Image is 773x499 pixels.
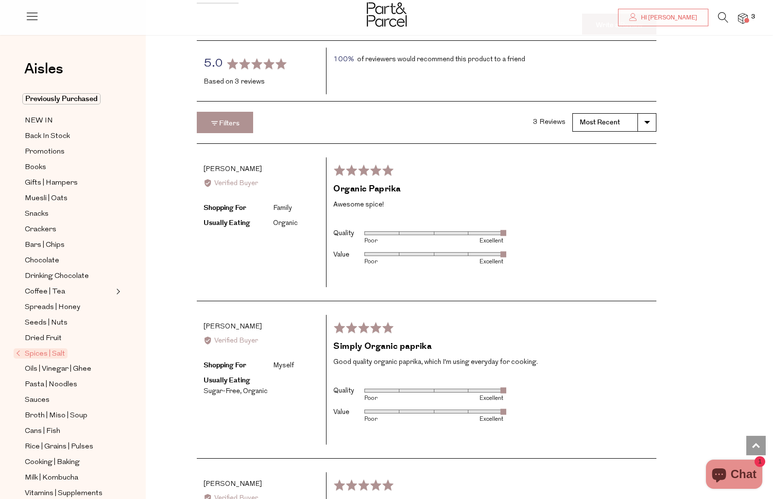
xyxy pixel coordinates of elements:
[25,193,68,205] span: Muesli | Oats
[204,360,272,371] div: Shopping For
[204,178,319,189] div: Verified Buyer
[333,382,364,403] th: Quality
[25,286,113,298] a: Coffee | Tea
[25,146,113,158] a: Promotions
[25,379,113,391] a: Pasta | Noodles
[703,460,765,491] inbox-online-store-chat: Shopify online store chat
[25,93,113,105] a: Previously Purchased
[25,363,91,375] span: Oils | Vinegar | Ghee
[25,239,113,251] a: Bars | Chips
[25,240,65,251] span: Bars | Chips
[364,238,434,244] div: Poor
[25,224,56,236] span: Crackers
[25,161,113,173] a: Books
[25,410,87,422] span: Broth | Miso | Soup
[204,77,319,87] div: Based on 3 reviews
[25,177,113,189] a: Gifts | Hampers
[16,348,113,360] a: Spices | Salt
[333,341,650,353] h2: Simply Organic paprika
[364,259,434,265] div: Poor
[434,259,503,265] div: Excellent
[22,93,101,104] span: Previously Purchased
[618,9,708,26] a: Hi [PERSON_NAME]
[197,112,253,133] button: Filters
[367,2,407,27] img: Part&Parcel
[364,416,434,422] div: Poor
[204,336,319,346] div: Verified Buyer
[357,56,525,63] span: of reviewers would recommend this product to a friend
[25,131,70,142] span: Back In Stock
[25,270,113,282] a: Drinking Chocolate
[333,224,364,245] th: Quality
[333,382,503,424] table: Product attributes ratings
[25,286,65,298] span: Coffee | Tea
[25,395,50,406] span: Sauces
[204,203,272,213] div: Shopping For
[25,456,113,468] a: Cooking | Baking
[24,58,63,80] span: Aisles
[434,238,503,244] div: Excellent
[25,317,68,329] span: Seeds | Nuts
[333,199,650,211] p: Awesome spice!
[638,14,697,22] span: Hi [PERSON_NAME]
[25,472,78,484] span: Milk | Kombucha
[25,441,93,453] span: Rice | Grains | Pulses
[25,379,77,391] span: Pasta | Noodles
[25,208,49,220] span: Snacks
[204,58,223,69] span: 5.0
[749,13,757,21] span: 3
[434,416,503,422] div: Excellent
[738,13,748,23] a: 3
[25,162,46,173] span: Books
[25,115,113,127] a: NEW IN
[333,183,650,195] h2: Organic Paprika
[333,54,354,65] span: 100%
[204,218,272,228] div: Usually Eating
[24,62,63,86] a: Aisles
[25,425,113,437] a: Cans | Fish
[25,457,80,468] span: Cooking | Baking
[434,396,503,401] div: Excellent
[14,348,68,359] span: Spices | Salt
[25,317,113,329] a: Seeds | Nuts
[204,375,272,386] div: Usually Eating
[25,271,89,282] span: Drinking Chocolate
[204,166,262,173] span: [PERSON_NAME]
[243,388,268,395] li: Organic
[25,224,113,236] a: Crackers
[25,301,113,313] a: Spreads | Honey
[25,208,113,220] a: Snacks
[25,177,78,189] span: Gifts | Hampers
[25,130,113,142] a: Back In Stock
[25,410,113,422] a: Broth | Miso | Soup
[25,441,113,453] a: Rice | Grains | Pulses
[114,286,120,297] button: Expand/Collapse Coffee | Tea
[25,302,80,313] span: Spreads | Honey
[364,396,434,401] div: Poor
[273,203,292,214] div: Family
[204,388,243,395] li: Sugar-Free
[25,363,113,375] a: Oils | Vinegar | Ghee
[204,481,262,488] span: [PERSON_NAME]
[273,220,298,227] li: Organic
[333,357,650,368] p: Good quality organic paprika, which I'm using everyday for cooking.
[25,333,62,344] span: Dried Fruit
[333,403,364,424] th: Value
[25,146,65,158] span: Promotions
[25,255,113,267] a: Chocolate
[273,361,294,371] div: Myself
[333,245,364,266] th: Value
[533,117,566,128] div: 3 Reviews
[25,115,53,127] span: NEW IN
[204,323,262,330] span: [PERSON_NAME]
[25,394,113,406] a: Sauces
[25,192,113,205] a: Muesli | Oats
[25,426,60,437] span: Cans | Fish
[25,332,113,344] a: Dried Fruit
[25,472,113,484] a: Milk | Kombucha
[25,255,59,267] span: Chocolate
[333,224,503,267] table: Product attributes ratings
